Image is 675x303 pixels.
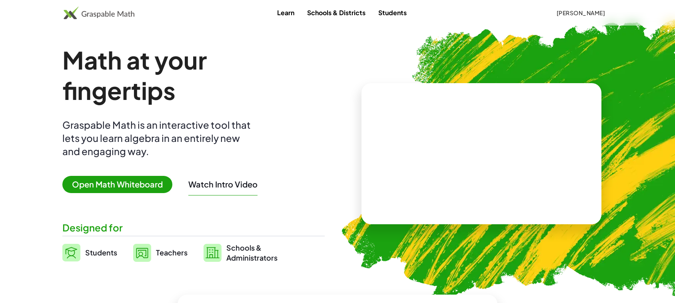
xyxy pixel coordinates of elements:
a: Open Math Whiteboard [62,181,179,189]
span: Students [85,248,117,257]
span: [PERSON_NAME] [556,9,605,16]
button: [PERSON_NAME] [550,6,611,20]
a: Students [62,243,117,263]
span: Open Math Whiteboard [62,176,172,193]
a: Teachers [133,243,188,263]
img: svg%3e [204,244,222,262]
div: Graspable Math is an interactive tool that lets you learn algebra in an entirely new and engaging... [62,118,254,158]
img: svg%3e [133,244,151,262]
a: Students [372,5,413,20]
button: Watch Intro Video [188,179,258,189]
div: Designed for [62,221,325,234]
img: svg%3e [62,244,80,261]
video: What is this? This is dynamic math notation. Dynamic math notation plays a central role in how Gr... [421,124,541,184]
a: Schools & Districts [301,5,372,20]
a: Learn [271,5,301,20]
span: Teachers [156,248,188,257]
a: Schools &Administrators [204,243,278,263]
h1: Math at your fingertips [62,45,317,106]
span: Schools & Administrators [226,243,278,263]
